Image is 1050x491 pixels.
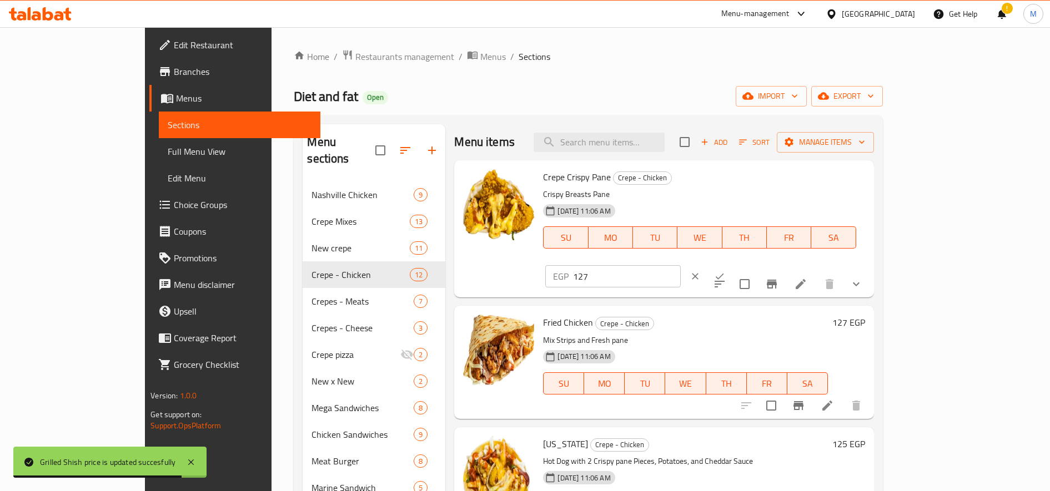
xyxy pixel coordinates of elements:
span: Choice Groups [174,198,312,211]
div: items [414,321,428,335]
span: MO [593,230,629,246]
div: items [414,374,428,388]
span: TU [637,230,673,246]
span: TU [629,376,661,392]
span: Mega Sandwiches [312,401,414,414]
a: Menus [149,85,320,112]
div: New x New2 [303,368,445,394]
h2: Menu sections [307,134,375,167]
span: Full Menu View [168,145,312,158]
span: Grocery Checklist [174,358,312,371]
span: Crepe Crispy Pane [543,169,611,185]
span: 8 [414,456,427,467]
button: MO [589,226,633,249]
div: Grilled Shish price is updated succesfully [40,456,175,468]
span: 13 [410,216,427,227]
button: FR [747,372,787,394]
div: Crepe - Chicken12 [303,261,445,288]
span: MO [589,376,620,392]
span: Crepe - Chicken [312,268,410,281]
a: Edit Menu [159,165,320,191]
div: Crepes - Cheese3 [303,315,445,341]
button: TH [706,372,747,394]
button: clear [683,264,707,288]
a: Edit menu item [794,277,807,291]
button: Sort [736,134,772,151]
a: Support.OpsPlatform [150,418,221,433]
div: Crepe Mixes13 [303,208,445,235]
span: 12 [410,270,427,280]
a: Full Menu View [159,138,320,165]
p: Hot Dog with 2 Crispy pane Pieces, Potatoes, and Cheddar Sauce [543,454,827,468]
span: 2 [414,376,427,387]
span: 1.0.0 [180,388,197,403]
span: Select to update [733,272,756,296]
li: / [459,50,463,63]
span: [DATE] 11:06 AM [553,206,615,216]
span: Crepes - Meats [312,295,414,308]
button: SU [543,372,584,394]
a: Grocery Checklist [149,351,320,378]
div: New crepe [312,241,410,255]
div: Meat Burger8 [303,448,445,474]
span: Fried Chicken [543,314,593,331]
span: SU [548,376,580,392]
span: Edit Menu [168,171,312,185]
span: [DATE] 11:06 AM [553,351,615,362]
button: SU [543,226,588,249]
span: Get support on: [150,407,202,422]
button: Branch-specific-item [785,392,812,419]
span: Chicken Sandwiches [312,428,414,441]
div: Crepe - Chicken [613,171,672,185]
button: WE [677,226,722,249]
button: show more [843,271,870,297]
button: SA [787,372,828,394]
a: Edit Restaurant [149,32,320,58]
span: 8 [414,403,427,413]
h2: Menu items [454,134,515,150]
button: Add [696,134,732,151]
button: TU [625,372,665,394]
a: Edit menu item [821,399,834,412]
button: import [736,86,807,107]
a: Branches [149,58,320,85]
a: Upsell [149,298,320,325]
div: Crepes - Meats7 [303,288,445,315]
svg: Show Choices [850,277,863,291]
span: 3 [414,323,427,333]
span: SA [792,376,823,392]
span: import [745,89,798,103]
a: Coupons [149,218,320,245]
p: EGP [553,270,569,283]
span: New x New [312,374,414,388]
button: delete [816,271,843,297]
button: Branch-specific-item [758,271,785,297]
span: Restaurants management [355,50,454,63]
span: Branches [174,65,312,78]
div: items [410,241,428,255]
span: Manage items [786,135,865,149]
h6: 127 EGP [832,315,865,330]
nav: breadcrumb [294,49,882,64]
span: 11 [410,243,427,254]
span: Nashville Chicken [312,188,414,201]
span: Add [699,136,729,149]
p: Mix Strips and Fresh pane [543,333,827,347]
a: Sections [159,112,320,138]
input: Please enter price [573,265,680,287]
span: WE [682,230,717,246]
li: / [510,50,514,63]
span: Crepe - Chicken [591,438,649,451]
div: Crepe - Chicken [595,317,654,330]
button: ok [707,264,732,288]
span: Open [363,93,388,102]
span: Crepe pizza [312,348,400,361]
div: Meat Burger [312,454,414,468]
div: items [414,348,428,361]
button: WE [665,372,706,394]
span: Crepe Mixes [312,215,410,228]
div: Mega Sandwiches8 [303,394,445,421]
button: sort-choices [706,271,733,297]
